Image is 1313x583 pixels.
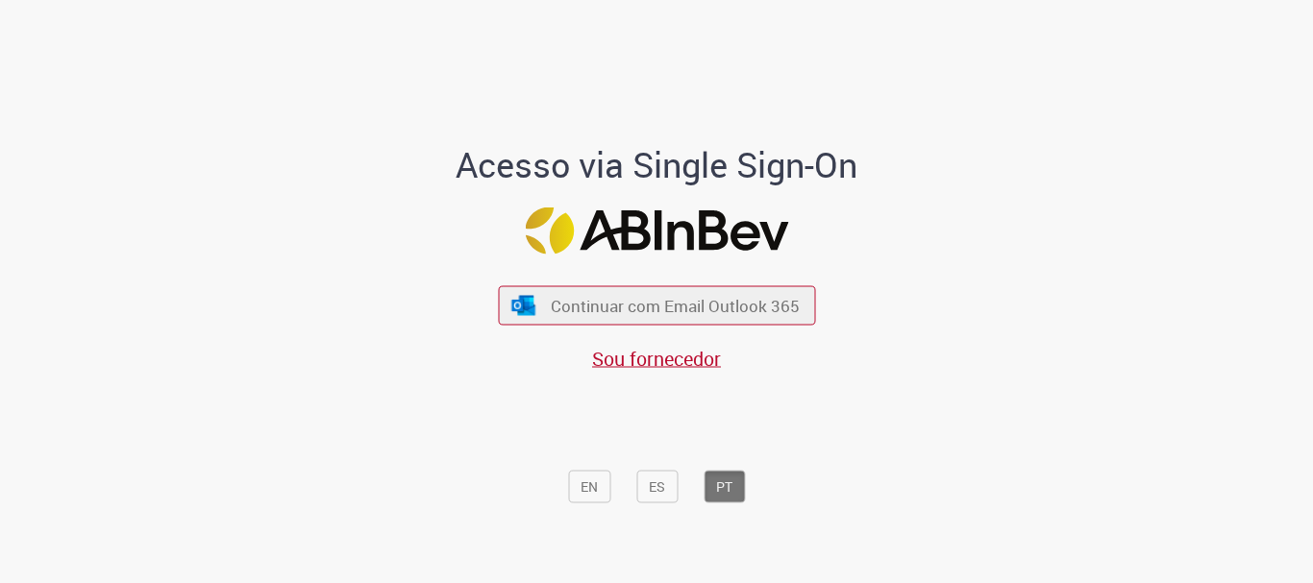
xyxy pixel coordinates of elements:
span: Continuar com Email Outlook 365 [551,295,800,317]
img: ícone Azure/Microsoft 360 [510,295,537,315]
button: EN [568,471,610,503]
img: Logo ABInBev [525,207,788,255]
button: PT [704,471,745,503]
button: ES [636,471,678,503]
h1: Acesso via Single Sign-On [390,146,924,184]
a: Sou fornecedor [592,346,721,372]
button: ícone Azure/Microsoft 360 Continuar com Email Outlook 365 [498,286,815,326]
